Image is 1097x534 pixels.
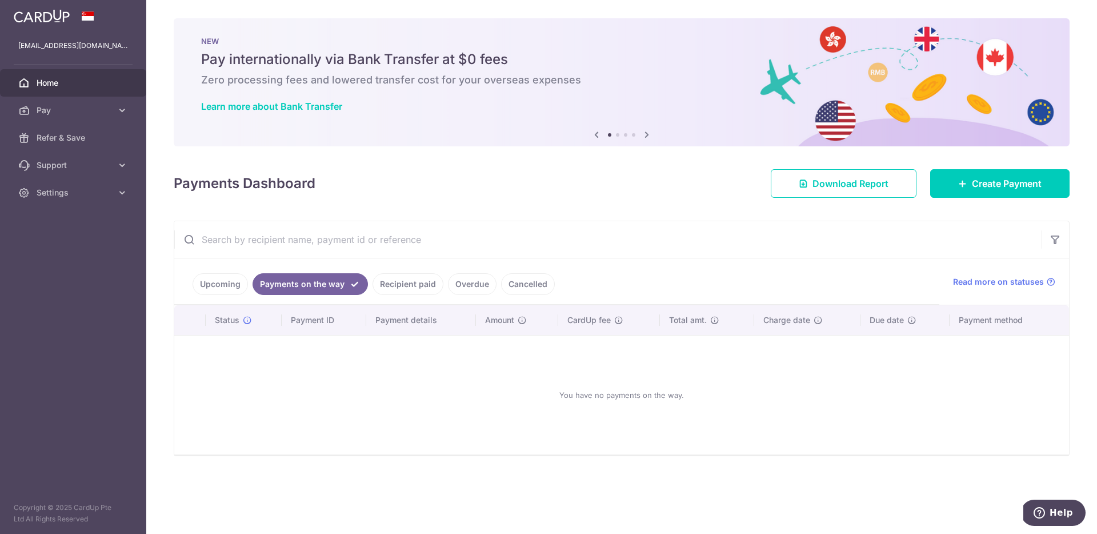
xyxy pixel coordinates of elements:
h5: Pay internationally via Bank Transfer at $0 fees [201,50,1042,69]
a: Upcoming [193,273,248,295]
span: Home [37,77,112,89]
a: Download Report [771,169,916,198]
a: Create Payment [930,169,1070,198]
p: [EMAIL_ADDRESS][DOMAIN_NAME] [18,40,128,51]
span: Support [37,160,112,171]
span: Total amt. [669,314,707,326]
a: Recipient paid [373,273,443,295]
span: Settings [37,187,112,198]
img: Bank transfer banner [174,18,1070,146]
span: Status [215,314,239,326]
h4: Payments Dashboard [174,173,315,194]
span: Charge date [763,314,810,326]
span: Read more on statuses [953,276,1044,288]
h6: Zero processing fees and lowered transfer cost for your overseas expenses [201,73,1042,87]
div: You have no payments on the way. [188,345,1055,445]
span: Due date [870,314,904,326]
span: Create Payment [972,177,1042,190]
img: CardUp [14,9,70,23]
th: Payment method [950,305,1069,335]
a: Read more on statuses [953,276,1055,288]
th: Payment details [366,305,476,335]
input: Search by recipient name, payment id or reference [174,221,1042,258]
span: CardUp fee [567,314,611,326]
a: Overdue [448,273,497,295]
span: Refer & Save [37,132,112,144]
span: Amount [485,314,514,326]
p: NEW [201,37,1042,46]
span: Pay [37,105,112,116]
th: Payment ID [282,305,366,335]
span: Download Report [812,177,888,190]
a: Learn more about Bank Transfer [201,101,342,112]
iframe: Opens a widget where you can find more information [1023,500,1086,528]
a: Cancelled [501,273,555,295]
a: Payments on the way [253,273,368,295]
